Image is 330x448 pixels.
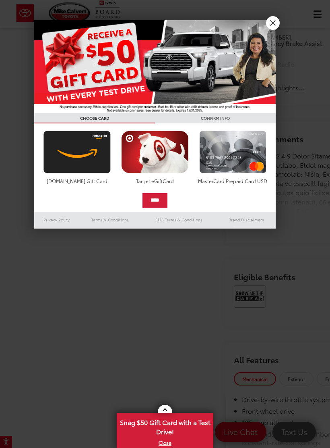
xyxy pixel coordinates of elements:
[197,177,268,184] div: MasterCard Prepaid Card USD
[41,177,113,184] div: [DOMAIN_NAME] Gift Card
[197,131,268,173] img: mastercard.png
[79,215,141,225] a: Terms & Conditions
[217,215,276,225] a: Brand Disclaimers
[118,414,212,438] span: Snag $50 Gift Card with a Test Drive!
[155,113,276,123] h3: CONFIRM INFO
[119,131,190,173] img: targetcard.png
[34,215,79,225] a: Privacy Policy
[34,20,276,113] img: 55838_top_625864.jpg
[141,215,217,225] a: SMS Terms & Conditions
[41,131,113,173] img: amazoncard.png
[34,113,155,123] h3: CHOOSE CARD
[119,177,190,184] div: Target eGiftCard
